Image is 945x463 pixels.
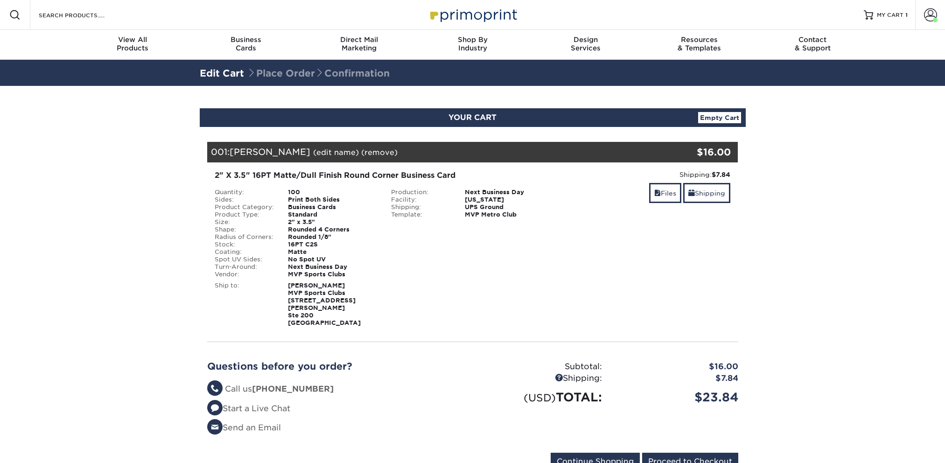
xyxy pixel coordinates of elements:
[643,30,756,60] a: Resources& Templates
[302,35,416,52] div: Marketing
[756,35,869,44] span: Contact
[252,384,334,393] strong: [PHONE_NUMBER]
[208,196,281,203] div: Sides:
[208,256,281,263] div: Spot UV Sides:
[416,35,529,44] span: Shop By
[650,145,731,159] div: $16.00
[281,226,384,233] div: Rounded 4 Corners
[416,35,529,52] div: Industry
[473,372,609,385] div: Shipping:
[230,147,310,157] span: [PERSON_NAME]
[458,189,561,196] div: Next Business Day
[281,241,384,248] div: 16PT C2S
[529,35,643,44] span: Design
[281,263,384,271] div: Next Business Day
[76,30,189,60] a: View AllProducts
[654,189,661,197] span: files
[302,35,416,44] span: Direct Mail
[473,388,609,406] div: TOTAL:
[458,196,561,203] div: [US_STATE]
[281,233,384,241] div: Rounded 1/8"
[313,148,359,157] a: (edit name)
[281,248,384,256] div: Matte
[76,35,189,44] span: View All
[208,218,281,226] div: Size:
[200,68,244,79] a: Edit Cart
[281,203,384,211] div: Business Cards
[208,241,281,248] div: Stock:
[643,35,756,44] span: Resources
[208,189,281,196] div: Quantity:
[384,211,458,218] div: Template:
[208,211,281,218] div: Product Type:
[208,248,281,256] div: Coating:
[38,9,129,21] input: SEARCH PRODUCTS.....
[416,30,529,60] a: Shop ByIndustry
[384,196,458,203] div: Facility:
[207,383,466,395] li: Call us
[756,30,869,60] a: Contact& Support
[361,148,398,157] a: (remove)
[756,35,869,52] div: & Support
[281,211,384,218] div: Standard
[458,203,561,211] div: UPS Ground
[215,170,554,181] div: 2" X 3.5" 16PT Matte/Dull Finish Round Corner Business Card
[458,211,561,218] div: MVP Metro Club
[208,233,281,241] div: Radius of Corners:
[281,218,384,226] div: 2" x 3.5"
[384,203,458,211] div: Shipping:
[905,12,908,18] span: 1
[609,388,745,406] div: $23.84
[568,170,731,179] div: Shipping:
[683,183,730,203] a: Shipping
[207,142,650,162] div: 001:
[189,30,302,60] a: BusinessCards
[384,189,458,196] div: Production:
[698,112,741,123] a: Empty Cart
[281,271,384,278] div: MVP Sports Clubs
[524,392,556,404] small: (USD)
[281,196,384,203] div: Print Both Sides
[529,35,643,52] div: Services
[281,256,384,263] div: No Spot UV
[208,203,281,211] div: Product Category:
[208,271,281,278] div: Vendor:
[877,11,903,19] span: MY CART
[189,35,302,52] div: Cards
[448,113,497,122] span: YOUR CART
[208,226,281,233] div: Shape:
[207,423,281,432] a: Send an Email
[688,189,695,197] span: shipping
[76,35,189,52] div: Products
[207,361,466,372] h2: Questions before you order?
[288,282,361,326] strong: [PERSON_NAME] MVP Sports Clubs [STREET_ADDRESS][PERSON_NAME] Ste 200 [GEOGRAPHIC_DATA]
[609,372,745,385] div: $7.84
[302,30,416,60] a: Direct MailMarketing
[208,282,281,327] div: Ship to:
[649,183,681,203] a: Files
[712,171,730,178] strong: $7.84
[247,68,390,79] span: Place Order Confirmation
[208,263,281,271] div: Turn-Around:
[529,30,643,60] a: DesignServices
[426,5,519,25] img: Primoprint
[473,361,609,373] div: Subtotal:
[207,404,290,413] a: Start a Live Chat
[281,189,384,196] div: 100
[609,361,745,373] div: $16.00
[189,35,302,44] span: Business
[643,35,756,52] div: & Templates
